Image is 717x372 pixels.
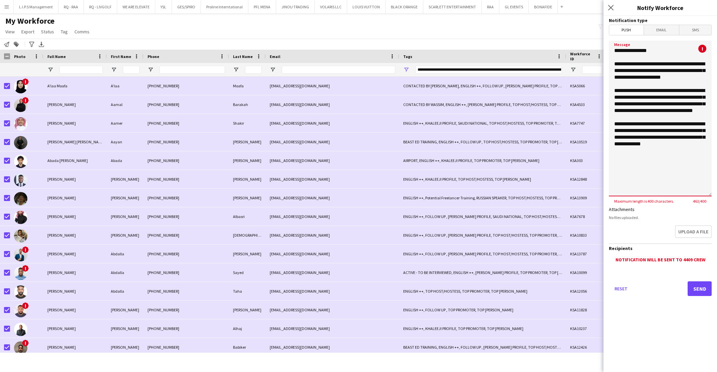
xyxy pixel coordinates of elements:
[609,245,712,251] h3: Recipients
[679,25,711,35] span: SMS
[566,133,606,151] div: KSA10519
[3,40,11,48] app-action-btn: Notify workforce
[144,319,229,338] div: [PHONE_NUMBER]
[107,95,144,114] div: Aamal
[107,319,144,338] div: [PERSON_NAME]
[47,289,76,294] span: [PERSON_NAME]
[229,114,266,132] div: Shakir
[72,27,92,36] a: Comms
[19,27,37,36] a: Export
[22,302,29,309] span: !
[21,29,34,35] span: Export
[14,267,27,280] img: Abdalla Sayed
[47,270,76,275] span: [PERSON_NAME]
[229,207,266,226] div: Albasri
[688,281,712,296] button: Send
[399,77,566,95] div: CONTACTED BY [PERSON_NAME], ENGLISH ++, FOLLOW UP , [PERSON_NAME] PROFILE, TOP HOST/HOSTESS, TOP ...
[566,207,606,226] div: KSA7678
[233,67,239,73] button: Open Filter Menu
[111,54,131,59] span: First Name
[229,282,266,300] div: Taha
[403,67,409,73] button: Open Filter Menu
[47,83,67,88] span: A’laa Moafa
[229,319,266,338] div: Alhaj
[229,189,266,207] div: [PERSON_NAME]
[266,207,399,226] div: [EMAIL_ADDRESS][DOMAIN_NAME]
[107,170,144,188] div: [PERSON_NAME]
[609,206,635,212] label: Attachments
[423,0,482,13] button: SCARLETT ENTERTAINMENT
[266,151,399,170] div: [EMAIL_ADDRESS][DOMAIN_NAME]
[229,77,266,95] div: Moafa
[107,245,144,263] div: Abdalla
[148,67,154,73] button: Open Filter Menu
[266,263,399,282] div: [EMAIL_ADDRESS][DOMAIN_NAME]
[47,54,66,59] span: Full Name
[14,80,27,93] img: A’laa Moafa
[144,189,229,207] div: [PHONE_NUMBER]
[566,245,606,263] div: KSA13787
[282,66,395,74] input: Email Filter Input
[28,40,36,48] app-action-btn: Advanced filters
[38,27,57,36] a: Status
[347,0,386,13] button: LOUIS VUITTON
[14,248,27,261] img: Abdalla Elzubair
[144,263,229,282] div: [PHONE_NUMBER]
[14,285,27,299] img: Abdalla Taha
[399,114,566,132] div: ENGLISH ++, KHALEEJI PROFILE, SAUDI NATIONAL, TOP HOST/HOSTESS, TOP PROMOTER, Top Saudi Profiles ...
[399,189,566,207] div: ENGLISH ++, Potential Freelancer Training, RUSSIAN SPEAKER, TOP HOST/HOSTESS, TOP PROMOTER, TOP [...
[609,25,644,35] span: Push
[144,151,229,170] div: [PHONE_NUMBER]
[399,133,566,151] div: BEAST ED TRAINING, ENGLISH ++, FOLLOW UP , TOP HOST/HOSTESS, TOP PROMOTER, TOP [PERSON_NAME]
[14,155,27,168] img: ‏Abada ‏Abu Atta
[22,265,29,272] span: !
[315,0,347,13] button: VOLARIS LLC
[123,66,140,74] input: First Name Filter Input
[107,301,144,319] div: [PERSON_NAME]
[499,0,529,13] button: GL EVENTS
[37,40,45,48] app-action-btn: Export XLSX
[14,192,27,205] img: Abbas Ahmed
[403,54,412,59] span: Tags
[144,114,229,132] div: [PHONE_NUMBER]
[5,16,54,26] span: My Workforce
[3,27,17,36] a: View
[47,307,76,312] span: [PERSON_NAME]
[399,319,566,338] div: ENGLISH ++, KHALEEJI PROFILE, TOP PROMOTER, TOP [PERSON_NAME]
[107,151,144,170] div: ‏Abada
[609,199,679,204] span: Maximum length is 400 characters.
[570,67,576,73] button: Open Filter Menu
[399,151,566,170] div: AIRPORT, ENGLISH ++, KHALEEJI PROFILE, TOP PROMOTER, TOP [PERSON_NAME]
[266,133,399,151] div: [EMAIL_ADDRESS][DOMAIN_NAME]
[566,319,606,338] div: KSA10237
[399,301,566,319] div: ENGLISH ++, FOLLOW UP , TOP PROMOTER, TOP [PERSON_NAME]
[229,133,266,151] div: [PERSON_NAME]
[58,27,70,36] a: Tag
[566,263,606,282] div: KSA10099
[117,0,155,13] button: WE ARE ELEVATE
[566,226,606,244] div: KSA10833
[47,158,88,163] span: ‏Abada ‏[PERSON_NAME]
[604,3,717,12] h3: Notify Workforce
[155,0,172,13] button: YSL
[566,114,606,132] div: KSA7747
[266,114,399,132] div: [EMAIL_ADDRESS][DOMAIN_NAME]
[47,233,76,238] span: [PERSON_NAME]
[14,173,27,187] img: Abbas Abbas
[107,133,144,151] div: Aayan
[14,229,27,243] img: Abbas Mohammed sherif
[399,263,566,282] div: ACTIVE - TO BE INTERVIEWED, ENGLISH ++, [PERSON_NAME] PROFILE, TOP PROMOTER, TOP [PERSON_NAME]
[266,245,399,263] div: [EMAIL_ADDRESS][DOMAIN_NAME]
[107,77,144,95] div: A’laa
[276,0,315,13] button: JINOU TRADING
[58,0,84,13] button: RQ - RAA
[22,246,29,253] span: !
[148,54,159,59] span: Phone
[84,0,117,13] button: RQ - LIVGOLF
[172,0,201,13] button: GES/SPIRO
[14,0,58,13] button: L.I.P.S Management
[399,170,566,188] div: ENGLISH ++, KHALEEJI PROFILE, TOP HOST/HOSTESS, TOP [PERSON_NAME]
[399,207,566,226] div: ENGLISH ++, FOLLOW UP , [PERSON_NAME] PROFILE, SAUDI NATIONAL, TOP HOST/HOSTESS, TOP PROMOTER
[229,226,266,244] div: [DEMOGRAPHIC_DATA][PERSON_NAME]
[266,170,399,188] div: [EMAIL_ADDRESS][DOMAIN_NAME]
